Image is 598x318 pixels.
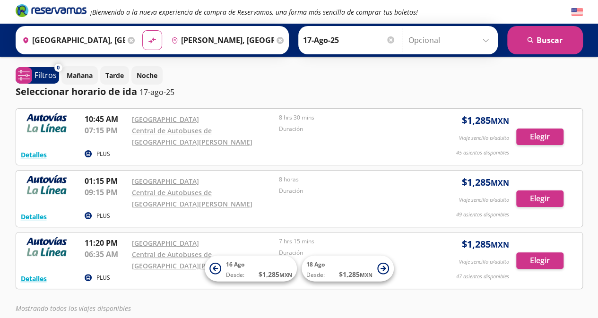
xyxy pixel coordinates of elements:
[139,86,174,98] p: 17-ago-25
[507,26,583,54] button: Buscar
[21,212,47,222] button: Detalles
[462,175,509,189] span: $ 1,285
[456,149,509,157] p: 45 asientos disponibles
[67,70,93,80] p: Mañana
[302,256,394,282] button: 18 AgoDesde:$1,285MXN
[491,116,509,126] small: MXN
[306,260,325,268] span: 18 Ago
[456,273,509,281] p: 47 asientos disponibles
[226,271,244,279] span: Desde:
[131,66,163,85] button: Noche
[408,28,493,52] input: Opcional
[279,249,422,257] p: Duración
[279,271,292,278] small: MXN
[360,271,373,278] small: MXN
[57,64,60,72] span: 0
[491,178,509,188] small: MXN
[339,269,373,279] span: $ 1,285
[279,125,422,133] p: Duración
[132,115,199,124] a: [GEOGRAPHIC_DATA]
[85,175,127,187] p: 01:15 PM
[279,113,422,122] p: 8 hrs 30 mins
[516,129,563,145] button: Elegir
[279,237,422,246] p: 7 hrs 15 mins
[18,28,125,52] input: Buscar Origen
[132,239,199,248] a: [GEOGRAPHIC_DATA]
[85,237,127,249] p: 11:20 PM
[105,70,124,80] p: Tarde
[132,177,199,186] a: [GEOGRAPHIC_DATA]
[167,28,274,52] input: Buscar Destino
[459,258,509,266] p: Viaje sencillo p/adulto
[21,274,47,284] button: Detalles
[459,134,509,142] p: Viaje sencillo p/adulto
[16,85,137,99] p: Seleccionar horario de ida
[96,150,110,158] p: PLUS
[462,237,509,251] span: $ 1,285
[491,240,509,250] small: MXN
[306,271,325,279] span: Desde:
[456,211,509,219] p: 49 asientos disponibles
[85,187,127,198] p: 09:15 PM
[303,28,396,52] input: Elegir Fecha
[21,175,73,194] img: RESERVAMOS
[96,274,110,282] p: PLUS
[132,250,252,270] a: Central de Autobuses de [GEOGRAPHIC_DATA][PERSON_NAME]
[96,212,110,220] p: PLUS
[16,3,87,20] a: Brand Logo
[516,190,563,207] button: Elegir
[21,150,47,160] button: Detalles
[21,113,73,132] img: RESERVAMOS
[16,3,87,17] i: Brand Logo
[85,125,127,136] p: 07:15 PM
[35,69,57,81] p: Filtros
[462,113,509,128] span: $ 1,285
[85,113,127,125] p: 10:45 AM
[16,67,59,84] button: 0Filtros
[132,126,252,146] a: Central de Autobuses de [GEOGRAPHIC_DATA][PERSON_NAME]
[85,249,127,260] p: 06:35 AM
[21,237,73,256] img: RESERVAMOS
[100,66,129,85] button: Tarde
[571,6,583,18] button: English
[226,260,244,268] span: 16 Ago
[205,256,297,282] button: 16 AgoDesde:$1,285MXN
[137,70,157,80] p: Noche
[61,66,98,85] button: Mañana
[279,175,422,184] p: 8 horas
[259,269,292,279] span: $ 1,285
[132,188,252,208] a: Central de Autobuses de [GEOGRAPHIC_DATA][PERSON_NAME]
[90,8,418,17] em: ¡Bienvenido a la nueva experiencia de compra de Reservamos, una forma más sencilla de comprar tus...
[279,187,422,195] p: Duración
[516,252,563,269] button: Elegir
[459,196,509,204] p: Viaje sencillo p/adulto
[16,304,131,313] em: Mostrando todos los viajes disponibles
